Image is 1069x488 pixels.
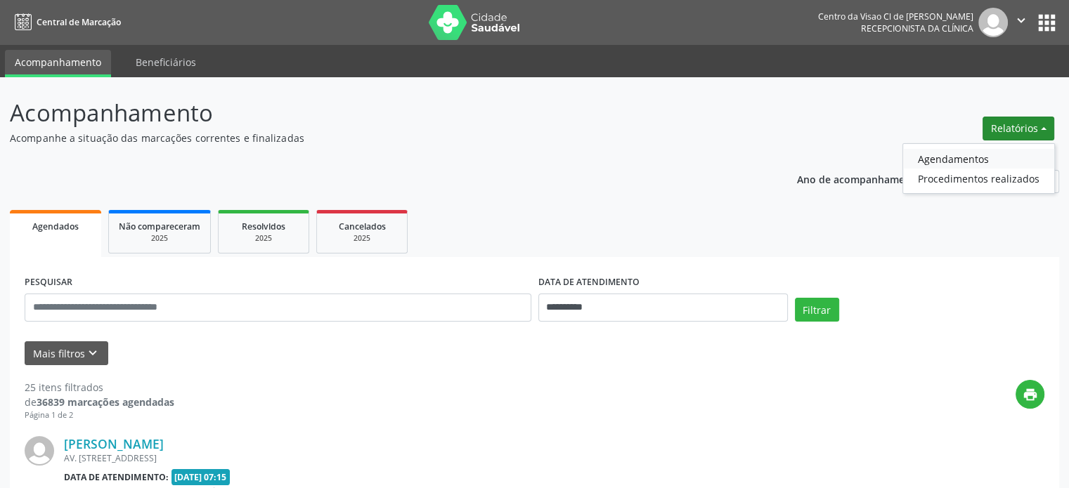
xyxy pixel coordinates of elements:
[25,380,174,395] div: 25 itens filtrados
[5,50,111,77] a: Acompanhamento
[327,233,397,244] div: 2025
[1023,387,1038,402] i: print
[64,471,169,483] b: Data de atendimento:
[126,50,206,74] a: Beneficiários
[861,22,973,34] span: Recepcionista da clínica
[37,16,121,28] span: Central de Marcação
[903,149,1054,169] a: Agendamentos
[10,95,744,131] p: Acompanhamento
[797,170,921,187] p: Ano de acompanhamento
[1013,13,1029,28] i: 
[978,8,1008,37] img: img
[1016,380,1044,409] button: print
[242,220,285,232] span: Resolvidos
[339,220,386,232] span: Cancelados
[119,233,200,244] div: 2025
[818,11,973,22] div: Centro da Visao Cl de [PERSON_NAME]
[171,469,231,485] span: [DATE] 07:15
[538,272,640,294] label: DATA DE ATENDIMENTO
[1035,11,1059,35] button: apps
[119,220,200,232] span: Não compareceram
[25,272,72,294] label: PESQUISAR
[25,395,174,409] div: de
[64,436,164,451] a: [PERSON_NAME]
[10,11,121,34] a: Central de Marcação
[795,298,839,322] button: Filtrar
[25,436,54,466] img: img
[32,220,79,232] span: Agendados
[983,117,1054,140] button: Relatórios
[10,131,744,145] p: Acompanhe a situação das marcações correntes e finalizadas
[903,169,1054,188] a: Procedimentos realizados
[85,345,101,361] i: keyboard_arrow_down
[64,452,834,464] div: AV. [STREET_ADDRESS]
[25,341,108,366] button: Mais filtroskeyboard_arrow_down
[25,409,174,421] div: Página 1 de 2
[228,233,299,244] div: 2025
[1008,8,1035,37] button: 
[37,395,174,409] strong: 36839 marcações agendadas
[902,143,1055,194] ul: Relatórios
